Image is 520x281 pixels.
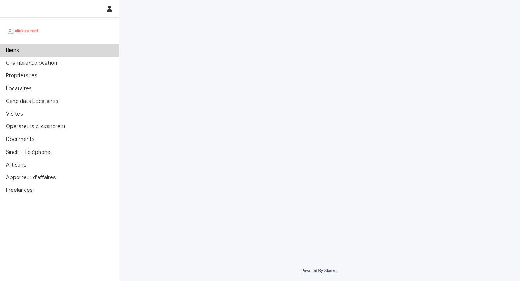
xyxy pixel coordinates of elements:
p: Apporteur d'affaires [3,174,62,181]
img: UCB0brd3T0yccxBKYDjQ [6,23,41,38]
p: Operateurs clickandrent [3,123,71,130]
a: Powered By Stacker [301,268,338,273]
p: Locataires [3,85,38,92]
p: Chambre/Colocation [3,60,63,66]
p: Visites [3,111,29,117]
p: Artisans [3,161,32,168]
p: Biens [3,47,25,54]
p: Documents [3,136,40,143]
p: Sinch - Téléphone [3,149,56,156]
p: Freelances [3,187,39,194]
p: Propriétaires [3,72,43,79]
p: Candidats Locataires [3,98,64,105]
